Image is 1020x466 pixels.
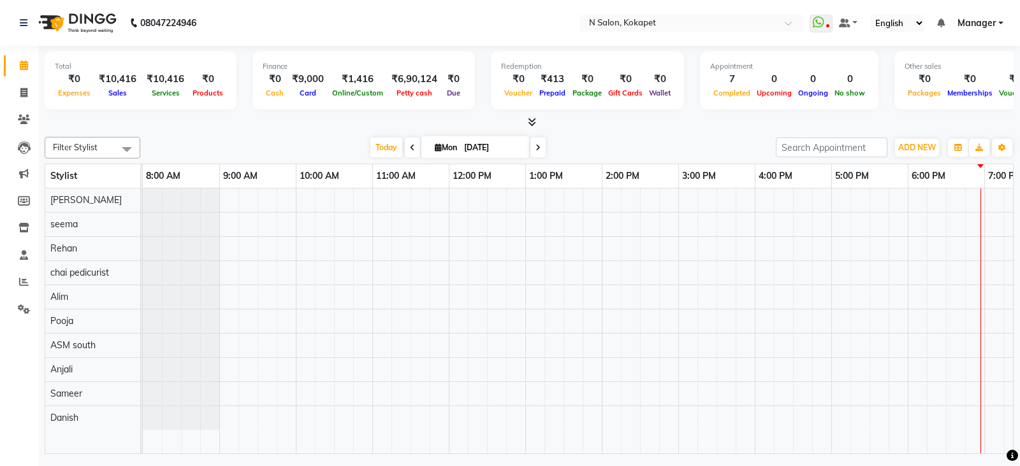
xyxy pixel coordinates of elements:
span: No show [831,88,868,97]
a: 3:00 PM [679,167,719,185]
div: ₹0 [263,72,287,87]
span: Online/Custom [329,88,386,97]
div: Finance [263,61,465,72]
span: Danish [50,412,78,423]
div: ₹0 [569,72,605,87]
span: Mon [432,143,460,152]
div: 7 [710,72,754,87]
span: Card [296,88,319,97]
a: 1:00 PM [526,167,566,185]
div: ₹0 [605,72,646,87]
div: ₹0 [905,72,944,87]
div: ₹0 [442,72,465,87]
div: ₹10,416 [94,72,142,87]
div: ₹0 [944,72,996,87]
button: ADD NEW [895,139,939,157]
div: ₹1,416 [329,72,386,87]
span: Petty cash [393,88,435,97]
div: 0 [831,72,868,87]
span: Wallet [646,88,674,97]
b: 08047224946 [140,5,196,41]
div: Total [55,61,226,72]
span: Products [189,88,226,97]
span: Memberships [944,88,996,97]
a: 8:00 AM [143,167,184,185]
a: 9:00 AM [220,167,261,185]
div: 0 [795,72,831,87]
span: ADD NEW [898,143,936,152]
span: Expenses [55,88,94,97]
input: Search Appointment [776,138,887,157]
span: Alim [50,291,68,302]
span: Package [569,88,605,97]
span: Completed [710,88,754,97]
span: Manager [958,17,996,30]
span: seema [50,218,78,230]
span: Services [149,88,183,97]
span: Today [370,138,402,157]
div: ₹6,90,124 [386,72,442,87]
a: 5:00 PM [832,167,872,185]
span: Voucher [501,88,535,97]
div: ₹0 [501,72,535,87]
span: Sales [105,88,130,97]
a: 11:00 AM [373,167,419,185]
span: Anjali [50,364,73,375]
div: ₹413 [535,72,569,87]
div: ₹9,000 [287,72,329,87]
a: 4:00 PM [755,167,796,185]
span: Ongoing [795,88,831,97]
div: Redemption [501,61,674,72]
div: ₹0 [646,72,674,87]
input: 2025-09-01 [460,138,524,157]
a: 2:00 PM [602,167,643,185]
a: 10:00 AM [296,167,342,185]
span: Prepaid [536,88,569,97]
span: Sameer [50,388,82,399]
span: [PERSON_NAME] [50,194,122,206]
a: 12:00 PM [449,167,495,185]
span: Gift Cards [605,88,646,97]
span: chai pedicurist [50,267,109,278]
span: ASM south [50,339,96,351]
div: ₹0 [55,72,94,87]
span: Rehan [50,243,77,254]
img: logo [33,5,120,41]
a: 6:00 PM [908,167,949,185]
div: ₹0 [189,72,226,87]
span: Pooja [50,315,73,327]
div: 0 [754,72,795,87]
div: Appointment [710,61,868,72]
span: Cash [263,88,287,97]
div: ₹10,416 [142,72,189,87]
span: Upcoming [754,88,795,97]
span: Due [444,88,463,97]
span: Filter Stylist [53,142,98,152]
span: Packages [905,88,944,97]
span: Stylist [50,170,77,181]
